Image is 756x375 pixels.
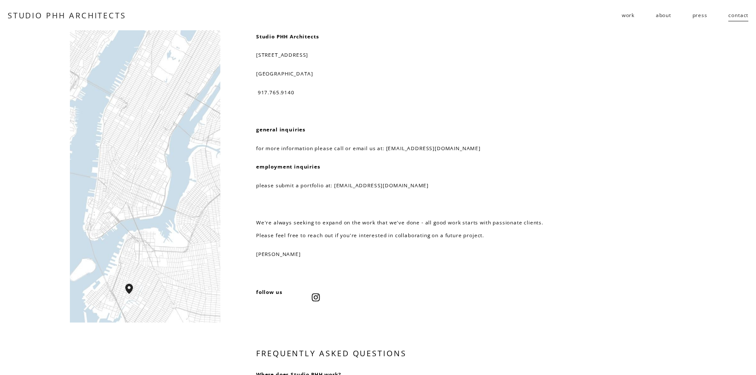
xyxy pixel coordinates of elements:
[256,49,562,61] p: [STREET_ADDRESS]
[256,67,562,80] p: [GEOGRAPHIC_DATA]
[728,9,748,22] a: contact
[622,9,635,22] span: work
[656,9,671,22] a: about
[693,9,707,22] a: press
[256,86,562,99] p: 917.765.9140
[256,126,306,133] strong: general inquiries
[622,9,635,22] a: folder dropdown
[256,348,562,358] h3: FREQUENTLY ASKED QUESTIONS
[256,248,562,261] p: [PERSON_NAME]
[312,293,320,302] a: Instagram
[256,33,319,40] strong: Studio PHH Architects
[256,142,562,155] p: for more information please call or email us at: [EMAIL_ADDRESS][DOMAIN_NAME]
[256,288,282,295] strong: follow us
[256,216,562,241] p: We're always seeking to expand on the work that we've done - all good work starts with passionate...
[256,179,562,192] p: please submit a portfolio at: [EMAIL_ADDRESS][DOMAIN_NAME]
[256,163,320,170] strong: employment inquiries
[8,10,126,20] a: STUDIO PHH ARCHITECTS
